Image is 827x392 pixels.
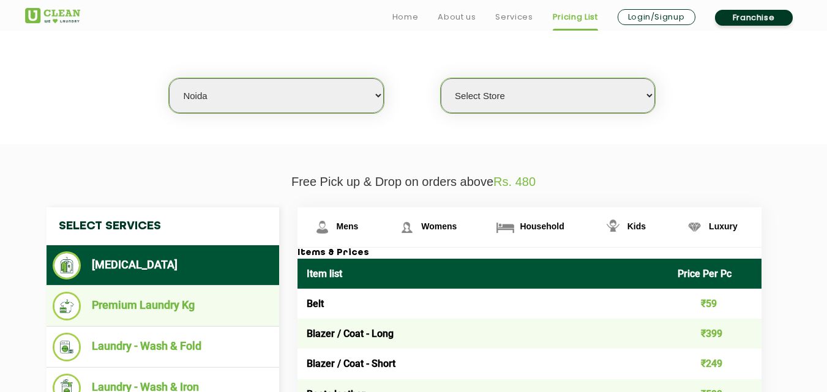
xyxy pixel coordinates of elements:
[312,216,333,238] img: Mens
[392,10,419,24] a: Home
[25,8,80,23] img: UClean Laundry and Dry Cleaning
[297,248,762,259] h3: Items & Prices
[668,319,762,349] td: ₹399
[495,216,516,238] img: Household
[25,175,803,189] p: Free Pick up & Drop on orders above
[668,289,762,319] td: ₹59
[715,10,793,26] a: Franchise
[438,10,476,24] a: About us
[520,221,564,231] span: Household
[668,259,762,289] th: Price Per Pc
[53,251,81,279] img: Dry Cleaning
[297,289,669,319] td: Belt
[602,216,624,238] img: Kids
[297,259,669,289] th: Item list
[337,221,359,231] span: Mens
[668,349,762,379] td: ₹249
[47,207,279,245] h4: Select Services
[53,251,273,279] li: [MEDICAL_DATA]
[53,292,273,320] li: Premium Laundry Kg
[684,216,705,238] img: Luxury
[53,333,81,361] img: Laundry - Wash & Fold
[495,10,533,24] a: Services
[553,10,598,24] a: Pricing List
[297,319,669,349] td: Blazer / Coat - Long
[421,221,457,231] span: Womens
[297,349,669,379] td: Blazer / Coat - Short
[396,216,417,238] img: Womens
[618,9,695,25] a: Login/Signup
[709,221,738,231] span: Luxury
[493,175,536,188] span: Rs. 480
[53,333,273,361] li: Laundry - Wash & Fold
[627,221,646,231] span: Kids
[53,292,81,320] img: Premium Laundry Kg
